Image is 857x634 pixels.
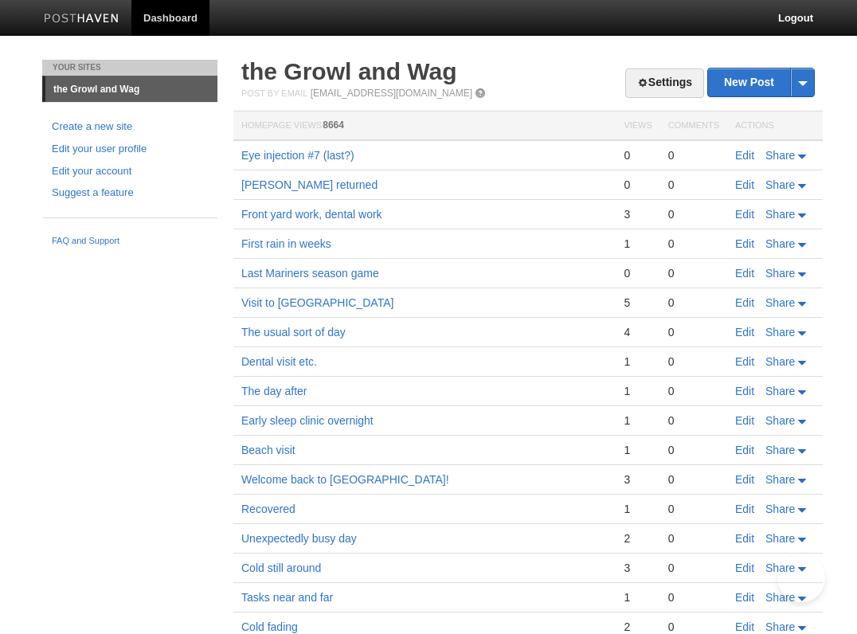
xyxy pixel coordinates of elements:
[624,148,652,162] div: 0
[668,472,719,487] div: 0
[765,503,795,515] span: Share
[311,88,472,99] a: [EMAIL_ADDRESS][DOMAIN_NAME]
[735,591,754,604] a: Edit
[735,532,754,545] a: Edit
[52,234,208,249] a: FAQ and Support
[765,444,795,456] span: Share
[624,266,652,280] div: 0
[52,185,208,202] a: Suggest a feature
[765,267,795,280] span: Share
[765,414,795,427] span: Share
[777,554,825,602] iframe: Help Scout Beacon - Open
[241,296,393,309] a: Visit to [GEOGRAPHIC_DATA]
[241,149,354,162] a: Eye injection #7 (last?)
[765,355,795,368] span: Share
[52,119,208,135] a: Create a new site
[668,443,719,457] div: 0
[625,68,704,98] a: Settings
[668,354,719,369] div: 0
[241,473,449,486] a: Welcome back to [GEOGRAPHIC_DATA]!
[624,590,652,605] div: 1
[765,208,795,221] span: Share
[668,413,719,428] div: 0
[765,296,795,309] span: Share
[616,112,659,141] th: Views
[668,620,719,634] div: 0
[624,443,652,457] div: 1
[735,208,754,221] a: Edit
[708,68,814,96] a: New Post
[668,590,719,605] div: 0
[241,237,331,250] a: First rain in weeks
[52,141,208,158] a: Edit your user profile
[735,326,754,339] a: Edit
[735,355,754,368] a: Edit
[668,384,719,398] div: 0
[241,208,382,221] a: Front yard work, dental work
[735,149,754,162] a: Edit
[52,163,208,180] a: Edit your account
[624,620,652,634] div: 2
[624,354,652,369] div: 1
[735,562,754,574] a: Edit
[765,620,795,633] span: Share
[241,178,378,191] a: [PERSON_NAME] returned
[624,237,652,251] div: 1
[323,119,344,131] span: 8664
[668,266,719,280] div: 0
[668,237,719,251] div: 0
[233,112,616,141] th: Homepage Views
[668,295,719,310] div: 0
[668,561,719,575] div: 0
[765,326,795,339] span: Share
[624,502,652,516] div: 1
[668,325,719,339] div: 0
[241,620,298,633] a: Cold fading
[624,325,652,339] div: 4
[765,473,795,486] span: Share
[735,178,754,191] a: Edit
[241,88,307,98] span: Post by Email
[241,414,374,427] a: Early sleep clinic overnight
[44,14,119,25] img: Posthaven-bar
[765,385,795,397] span: Share
[241,355,317,368] a: Dental visit etc.
[735,414,754,427] a: Edit
[765,178,795,191] span: Share
[624,472,652,487] div: 3
[241,562,321,574] a: Cold still around
[241,326,346,339] a: The usual sort of day
[727,112,823,141] th: Actions
[668,178,719,192] div: 0
[624,384,652,398] div: 1
[735,473,754,486] a: Edit
[735,296,754,309] a: Edit
[624,207,652,221] div: 3
[624,295,652,310] div: 5
[765,149,795,162] span: Share
[624,178,652,192] div: 0
[765,532,795,545] span: Share
[735,237,754,250] a: Edit
[765,591,795,604] span: Share
[765,237,795,250] span: Share
[241,532,357,545] a: Unexpectedly busy day
[668,207,719,221] div: 0
[765,562,795,574] span: Share
[735,503,754,515] a: Edit
[735,444,754,456] a: Edit
[624,531,652,546] div: 2
[45,76,217,102] a: the Growl and Wag
[735,267,754,280] a: Edit
[735,385,754,397] a: Edit
[241,267,379,280] a: Last Mariners season game
[624,561,652,575] div: 3
[42,60,217,76] li: Your Sites
[241,444,295,456] a: Beach visit
[241,58,457,84] a: the Growl and Wag
[241,503,295,515] a: Recovered
[660,112,727,141] th: Comments
[735,620,754,633] a: Edit
[241,591,333,604] a: Tasks near and far
[668,531,719,546] div: 0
